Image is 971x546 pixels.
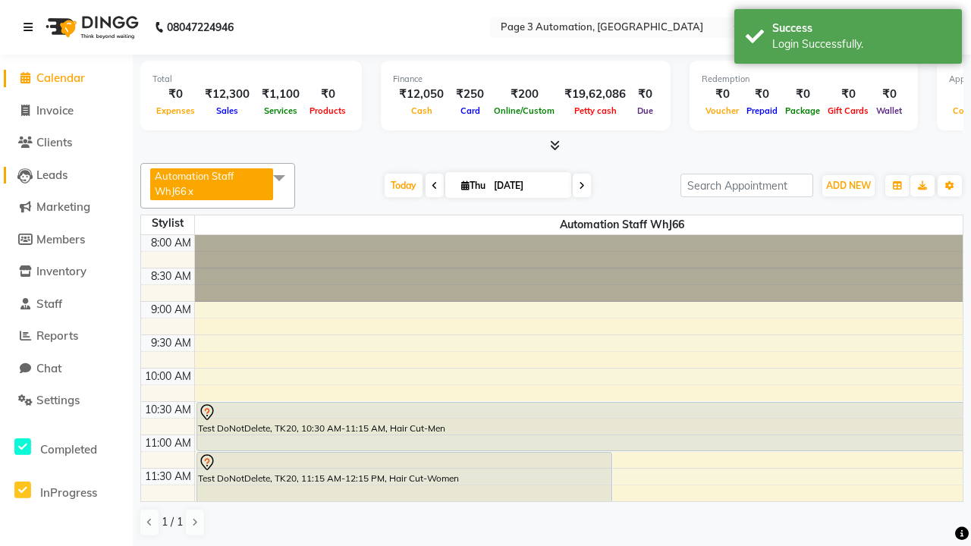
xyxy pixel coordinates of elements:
div: 10:30 AM [142,402,194,418]
a: Leads [4,167,129,184]
span: Automation Staff WhJ66 [155,170,234,197]
div: Redemption [702,73,906,86]
span: Today [385,174,423,197]
div: ₹0 [632,86,658,103]
span: Expenses [152,105,199,116]
a: Calendar [4,70,129,87]
span: Online/Custom [490,105,558,116]
div: 8:30 AM [148,268,194,284]
span: Products [306,105,350,116]
div: ₹0 [872,86,906,103]
div: Success [772,20,951,36]
b: 08047224946 [167,6,234,49]
img: logo [39,6,143,49]
div: 11:30 AM [142,469,194,485]
div: ₹12,050 [393,86,450,103]
div: ₹200 [490,86,558,103]
span: Marketing [36,199,90,214]
button: ADD NEW [822,175,875,196]
div: 9:00 AM [148,302,194,318]
span: Petty cash [570,105,621,116]
span: Card [457,105,484,116]
span: Voucher [702,105,743,116]
span: Services [260,105,301,116]
a: x [187,185,193,197]
div: 11:00 AM [142,435,194,451]
input: Search Appointment [680,174,813,197]
div: Finance [393,73,658,86]
span: Cash [407,105,436,116]
span: 1 / 1 [162,514,183,530]
div: Total [152,73,350,86]
div: Stylist [141,215,194,231]
div: Login Successfully. [772,36,951,52]
div: ₹1,100 [256,86,306,103]
span: Completed [40,442,97,457]
div: 9:30 AM [148,335,194,351]
div: ₹0 [152,86,199,103]
span: Clients [36,135,72,149]
div: 8:00 AM [148,235,194,251]
div: ₹0 [743,86,781,103]
span: ADD NEW [826,180,871,191]
span: Calendar [36,71,85,85]
span: Leads [36,168,68,182]
span: Wallet [872,105,906,116]
a: Inventory [4,263,129,281]
div: ₹0 [702,86,743,103]
div: ₹0 [781,86,824,103]
a: Clients [4,134,129,152]
input: 2025-10-02 [489,174,565,197]
span: Invoice [36,103,74,118]
span: Due [633,105,657,116]
span: Gift Cards [824,105,872,116]
div: ₹19,62,086 [558,86,632,103]
span: Inventory [36,264,86,278]
span: Prepaid [743,105,781,116]
span: Chat [36,361,61,375]
div: ₹250 [450,86,490,103]
span: Sales [212,105,242,116]
div: ₹0 [306,86,350,103]
a: Marketing [4,199,129,216]
a: Chat [4,360,129,378]
span: Members [36,232,85,246]
span: InProgress [40,485,97,500]
span: Settings [36,393,80,407]
a: Staff [4,296,129,313]
span: Reports [36,328,78,343]
a: Reports [4,328,129,345]
span: Package [781,105,824,116]
div: ₹0 [824,86,872,103]
span: Staff [36,297,62,311]
a: Invoice [4,102,129,120]
a: Settings [4,392,129,409]
div: Test DoNotDelete, TK20, 11:15 AM-12:15 PM, Hair Cut-Women [197,453,612,517]
div: ₹12,300 [199,86,256,103]
a: Members [4,231,129,249]
div: 10:00 AM [142,369,194,384]
span: Thu [457,180,489,191]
